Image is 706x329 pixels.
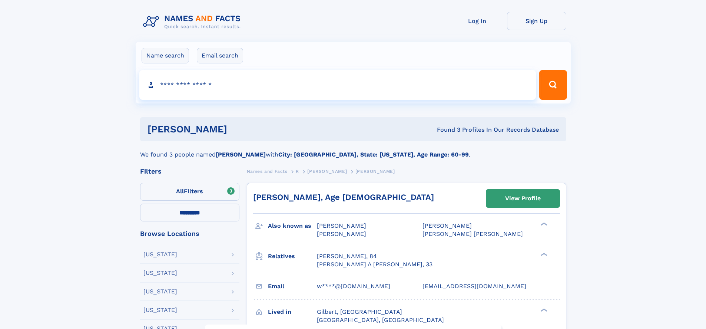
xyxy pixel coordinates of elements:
[422,230,523,237] span: [PERSON_NAME] [PERSON_NAME]
[307,167,347,176] a: [PERSON_NAME]
[296,167,299,176] a: R
[247,167,288,176] a: Names and Facts
[296,169,299,174] span: R
[216,151,266,158] b: [PERSON_NAME]
[317,260,432,269] a: [PERSON_NAME] A [PERSON_NAME], 33
[307,169,347,174] span: [PERSON_NAME]
[140,230,239,237] div: Browse Locations
[539,222,548,227] div: ❯
[143,307,177,313] div: [US_STATE]
[268,250,317,263] h3: Relatives
[505,190,541,207] div: View Profile
[140,183,239,201] label: Filters
[539,252,548,257] div: ❯
[176,188,184,195] span: All
[422,283,526,290] span: [EMAIL_ADDRESS][DOMAIN_NAME]
[139,70,536,100] input: search input
[355,169,395,174] span: [PERSON_NAME]
[197,48,243,63] label: Email search
[486,190,560,207] a: View Profile
[317,316,444,323] span: [GEOGRAPHIC_DATA], [GEOGRAPHIC_DATA]
[143,289,177,295] div: [US_STATE]
[317,308,402,315] span: Gilbert, [GEOGRAPHIC_DATA]
[317,230,366,237] span: [PERSON_NAME]
[507,12,566,30] a: Sign Up
[142,48,189,63] label: Name search
[539,70,567,100] button: Search Button
[268,280,317,293] h3: Email
[140,12,247,32] img: Logo Names and Facts
[148,125,332,134] h1: [PERSON_NAME]
[143,270,177,276] div: [US_STATE]
[253,193,434,202] a: [PERSON_NAME], Age [DEMOGRAPHIC_DATA]
[422,222,472,229] span: [PERSON_NAME]
[278,151,469,158] b: City: [GEOGRAPHIC_DATA], State: [US_STATE], Age Range: 60-99
[268,220,317,232] h3: Also known as
[448,12,507,30] a: Log In
[539,307,548,312] div: ❯
[140,168,239,175] div: Filters
[268,306,317,318] h3: Lived in
[317,252,377,260] a: [PERSON_NAME], 84
[140,141,566,159] div: We found 3 people named with .
[143,251,177,257] div: [US_STATE]
[332,126,559,134] div: Found 3 Profiles In Our Records Database
[317,222,366,229] span: [PERSON_NAME]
